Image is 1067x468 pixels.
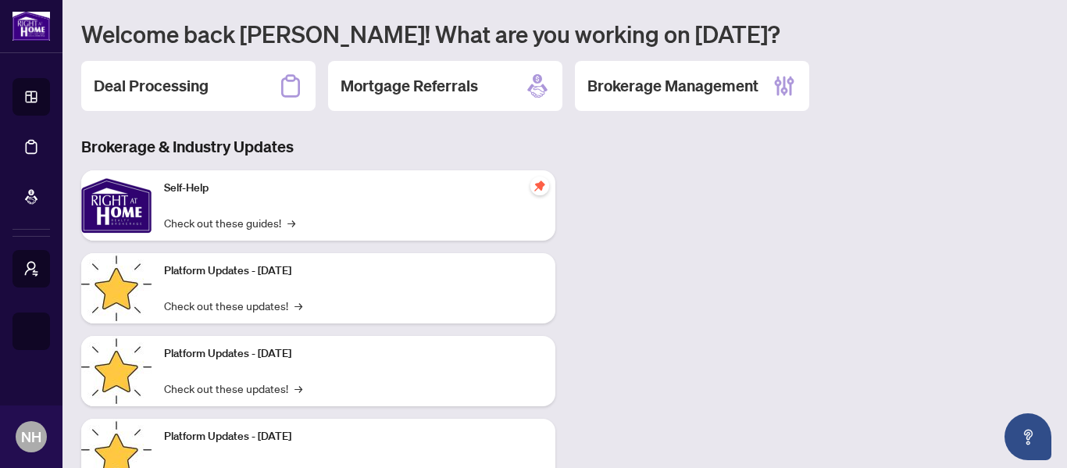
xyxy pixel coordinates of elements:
[164,428,543,445] p: Platform Updates - [DATE]
[164,180,543,197] p: Self-Help
[294,380,302,397] span: →
[587,75,758,97] h2: Brokerage Management
[530,177,549,195] span: pushpin
[81,170,152,241] img: Self-Help
[287,214,295,231] span: →
[341,75,478,97] h2: Mortgage Referrals
[164,345,543,363] p: Platform Updates - [DATE]
[12,12,50,41] img: logo
[164,380,302,397] a: Check out these updates!→
[23,261,39,277] span: user-switch
[164,297,302,314] a: Check out these updates!→
[164,263,543,280] p: Platform Updates - [DATE]
[1005,413,1051,460] button: Open asap
[294,297,302,314] span: →
[81,136,555,158] h3: Brokerage & Industry Updates
[81,336,152,406] img: Platform Updates - July 8, 2025
[21,426,41,448] span: NH
[81,19,1048,48] h1: Welcome back [PERSON_NAME]! What are you working on [DATE]?
[94,75,209,97] h2: Deal Processing
[164,214,295,231] a: Check out these guides!→
[81,253,152,323] img: Platform Updates - July 21, 2025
